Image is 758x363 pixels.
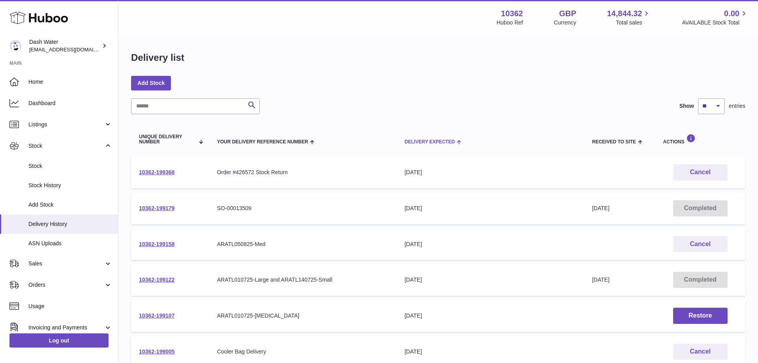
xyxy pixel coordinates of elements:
a: 14,844.32 Total sales [607,8,651,26]
div: Dash Water [29,38,100,53]
span: 0.00 [724,8,739,19]
img: orders@dash-water.com [9,40,21,52]
span: Stock [28,162,112,170]
div: Currency [554,19,576,26]
span: Dashboard [28,100,112,107]
h1: Delivery list [131,51,184,64]
span: Home [28,78,112,86]
span: Add Stock [28,201,112,209]
div: [DATE] [405,348,576,355]
a: 10362-199107 [139,312,174,319]
strong: GBP [559,8,576,19]
strong: 10362 [501,8,523,19]
span: Sales [28,260,104,267]
span: Stock History [28,182,112,189]
a: 10362-199368 [139,169,174,175]
div: ARATL010725-Large and ARATL140725-Small [217,276,389,284]
span: Delivery History [28,220,112,228]
span: Listings [28,121,104,128]
span: 14,844.32 [607,8,642,19]
div: Cooler Bag Delivery [217,348,389,355]
span: [DATE] [592,276,610,283]
button: Cancel [673,164,728,181]
div: [DATE] [405,312,576,320]
span: Invoicing and Payments [28,324,104,331]
a: 0.00 AVAILABLE Stock Total [682,8,749,26]
div: [DATE] [405,205,576,212]
span: Stock [28,142,104,150]
div: [DATE] [405,241,576,248]
span: Received to Site [592,139,636,145]
a: 10362-199158 [139,241,174,247]
div: ARATL010725-[MEDICAL_DATA] [217,312,389,320]
button: Cancel [673,344,728,360]
span: Orders [28,281,104,289]
span: [EMAIL_ADDRESS][DOMAIN_NAME] [29,46,116,53]
div: [DATE] [405,276,576,284]
span: Unique Delivery Number [139,134,194,145]
a: 10362-199179 [139,205,174,211]
span: ASN Uploads [28,240,112,247]
button: Restore [673,308,728,324]
div: Huboo Ref [497,19,523,26]
div: ARATL050825-Med [217,241,389,248]
a: Log out [9,333,109,348]
div: Order #426572 Stock Return [217,169,389,176]
span: entries [729,102,745,110]
span: [DATE] [592,205,610,211]
span: Your Delivery Reference Number [217,139,308,145]
span: AVAILABLE Stock Total [682,19,749,26]
a: 10362-199122 [139,276,174,283]
div: [DATE] [405,169,576,176]
span: Usage [28,303,112,310]
label: Show [679,102,694,110]
span: Delivery Expected [405,139,455,145]
div: SO-00013509 [217,205,389,212]
a: 10362-199005 [139,348,174,355]
a: Add Stock [131,76,171,90]
div: Actions [663,134,737,145]
span: Total sales [616,19,651,26]
button: Cancel [673,236,728,252]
